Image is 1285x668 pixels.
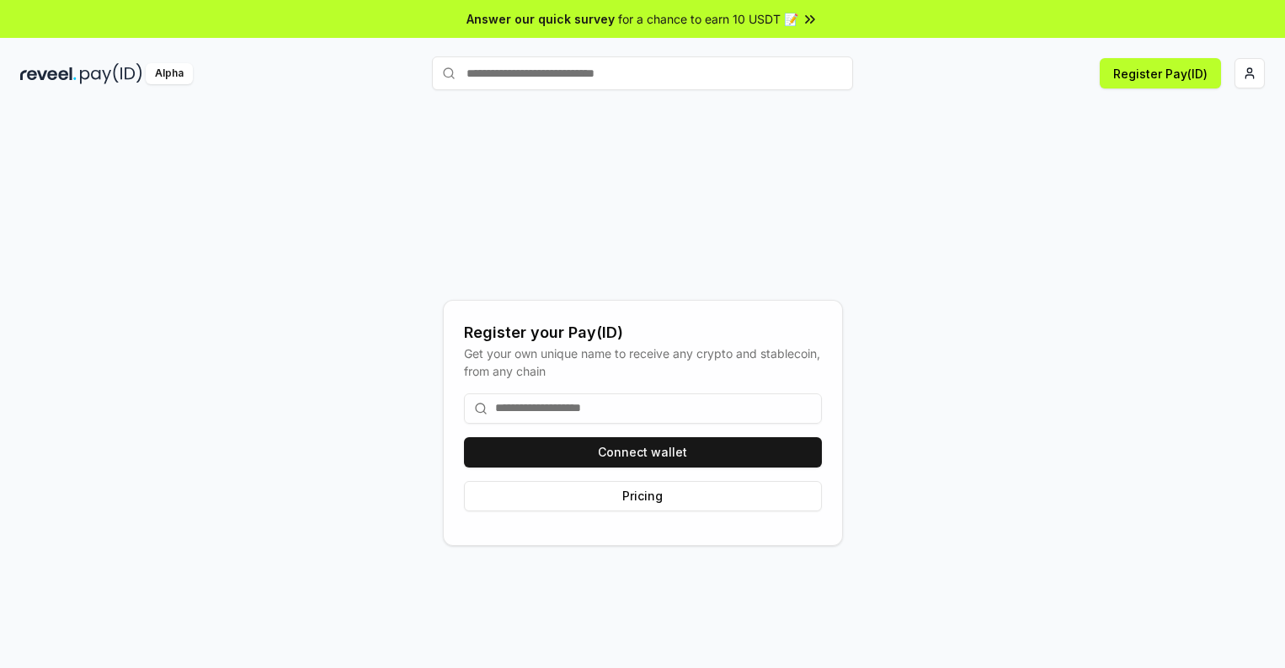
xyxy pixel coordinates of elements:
button: Register Pay(ID) [1100,58,1221,88]
span: for a chance to earn 10 USDT 📝 [618,10,798,28]
div: Get your own unique name to receive any crypto and stablecoin, from any chain [464,345,822,380]
button: Pricing [464,481,822,511]
img: reveel_dark [20,63,77,84]
span: Answer our quick survey [467,10,615,28]
div: Register your Pay(ID) [464,321,822,345]
button: Connect wallet [464,437,822,468]
div: Alpha [146,63,193,84]
img: pay_id [80,63,142,84]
